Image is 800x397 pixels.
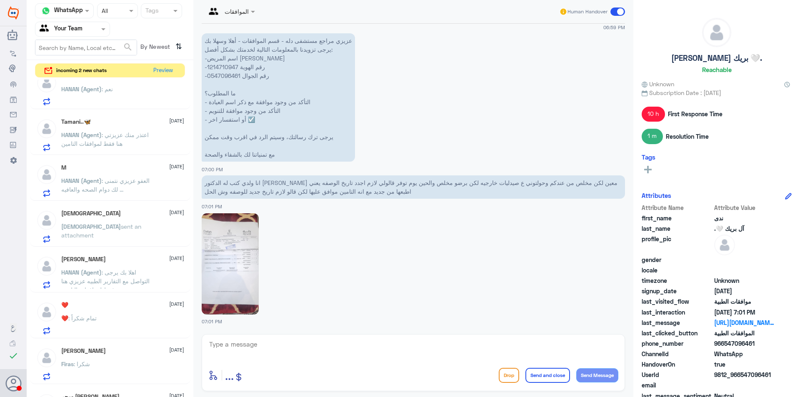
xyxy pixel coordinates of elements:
span: last_message [642,318,712,327]
span: HANAN (Agent) [61,177,102,184]
span: : تمام شكراً [68,315,97,322]
img: defaultAdmin.png [36,164,57,185]
img: whatsapp.png [40,5,52,17]
button: Avatar [5,375,21,391]
h6: Tags [642,153,655,161]
span: HANAN (Agent) [61,85,102,92]
span: gender [642,255,712,264]
span: timezone [642,276,712,285]
span: First Response Time [668,110,722,118]
h5: M [61,164,66,171]
span: null [714,255,775,264]
span: null [714,266,775,275]
button: ... [225,366,234,385]
span: HANAN (Agent) [61,269,102,276]
span: : اعتذر منك عزيزتي هنا فقط لموافقات التامين [61,131,149,147]
span: By Newest [137,40,172,56]
span: [DATE] [169,255,184,262]
button: search [123,40,133,54]
span: : اهلا بك يرجى التواصل مع التقارير الطبيه عزيزي هنا فقط لموافقات التامين [61,269,150,293]
span: Subscription Date : [DATE] [642,88,792,97]
h5: Firas Borini [61,347,106,355]
span: first_name [642,214,712,222]
button: Send Message [576,368,618,382]
span: 07:00 PM [202,167,223,172]
span: ندى [714,214,775,222]
span: موافقات الطبية [714,297,775,306]
span: 2 [714,350,775,358]
span: last_interaction [642,308,712,317]
span: : العفو عزيزي نتمنى لك دوام الصحه والعافيه ... [61,177,150,193]
span: 06:59 PM [603,24,625,31]
span: Unknown [714,276,775,285]
img: defaultAdmin.png [702,18,731,47]
button: Drop [499,368,519,383]
img: defaultAdmin.png [36,210,57,231]
img: defaultAdmin.png [36,118,57,139]
span: Attribute Name [642,203,712,212]
span: 2025-10-05T16:01:39.48Z [714,308,775,317]
span: true [714,360,775,369]
span: الموافقات الطبية [714,329,775,337]
span: ... [225,367,234,382]
span: 07:01 PM [202,204,222,209]
span: [DATE] [169,346,184,354]
span: 1 m [642,129,663,144]
span: Unknown [642,80,674,88]
span: phone_number [642,339,712,348]
span: null [714,381,775,390]
img: defaultAdmin.png [36,302,57,322]
div: Tags [144,6,159,17]
span: UserId [642,370,712,379]
img: yourTeam.svg [40,23,52,35]
span: : شكرا [74,360,90,367]
span: HANAN (Agent) [61,131,102,138]
span: 2025-07-30T12:22:37.786Z [714,287,775,295]
img: defaultAdmin.png [36,347,57,368]
span: last_name [642,224,712,233]
span: HandoverOn [642,360,712,369]
span: [DATE] [169,163,184,170]
span: 07:01 PM [202,319,222,324]
h5: محمد سعود [61,256,106,263]
h5: ❤️ [61,302,68,309]
i: check [8,351,18,361]
span: signup_date [642,287,712,295]
i: ⇅ [175,40,182,53]
span: incoming 2 new chats [56,67,107,74]
span: ❤️ [61,315,68,322]
button: Send and close [525,368,570,383]
span: search [123,42,133,52]
span: [DATE] [169,209,184,216]
a: [URL][DOMAIN_NAME] [714,318,775,327]
span: last_clicked_button [642,329,712,337]
span: 966547096461 [714,339,775,348]
span: 10 h [642,107,665,122]
span: 9812_966547096461 [714,370,775,379]
span: profile_pic [642,235,712,254]
span: : نعم [102,85,113,92]
img: defaultAdmin.png [36,72,57,93]
img: defaultAdmin.png [714,235,735,255]
h6: Attributes [642,192,671,199]
h5: [PERSON_NAME] بريك 🤍. [671,53,762,63]
img: 2229633667511548.jpg [202,213,259,315]
h5: Tamani..🦋 [61,118,91,125]
p: 5/10/2025, 7:01 PM [202,175,625,199]
span: locale [642,266,712,275]
span: last_visited_flow [642,297,712,306]
span: email [642,381,712,390]
span: [DATE] [169,117,184,125]
span: [DEMOGRAPHIC_DATA] [61,223,121,230]
span: [DATE] [169,300,184,308]
span: Firas [61,360,74,367]
img: defaultAdmin.png [36,256,57,277]
span: آل بريك 🤍. [714,224,775,233]
span: Resolution Time [666,132,709,141]
span: Human Handover [567,8,607,15]
img: Widebot Logo [8,6,19,20]
span: Attribute Value [714,203,775,212]
span: ChannelId [642,350,712,358]
button: Preview [150,64,176,77]
p: 5/10/2025, 7:00 PM [202,33,355,162]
